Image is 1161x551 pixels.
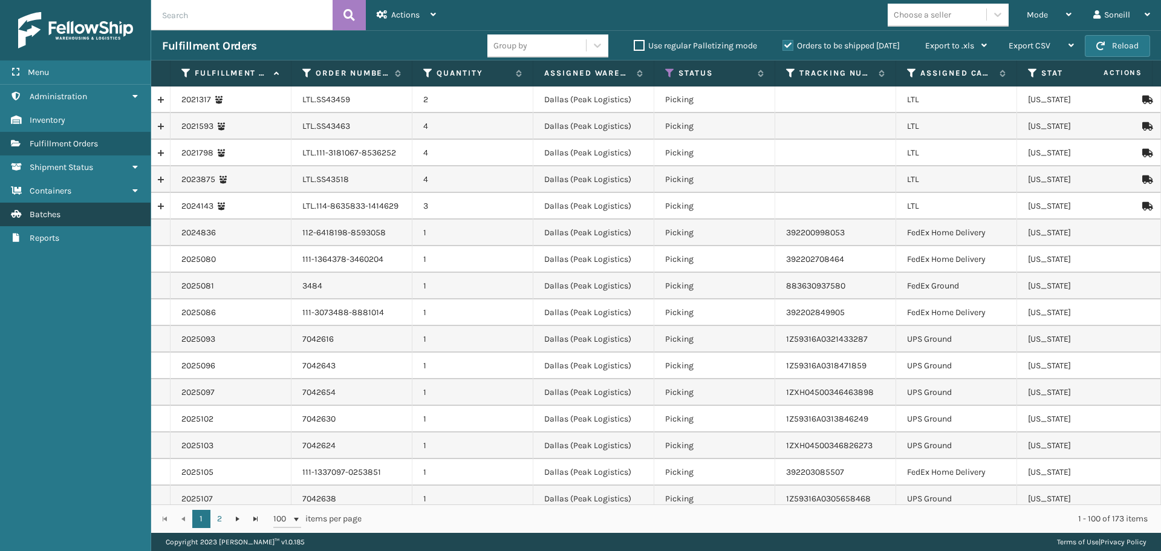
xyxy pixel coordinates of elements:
[896,406,1017,432] td: UPS Ground
[533,486,654,512] td: Dallas (Peak Logistics)
[533,166,654,193] td: Dallas (Peak Logistics)
[251,514,261,524] span: Go to the last page
[786,360,867,371] a: 1Z59316A0318471859
[412,486,533,512] td: 1
[379,513,1148,525] div: 1 - 100 of 173 items
[30,209,60,220] span: Batches
[30,115,65,125] span: Inventory
[493,39,527,52] div: Group by
[654,326,775,353] td: Picking
[181,307,216,319] a: 2025086
[412,113,533,140] td: 4
[533,273,654,299] td: Dallas (Peak Logistics)
[896,459,1017,486] td: FedEx Home Delivery
[533,140,654,166] td: Dallas (Peak Logistics)
[18,12,133,48] img: logo
[1017,113,1138,140] td: [US_STATE]
[920,68,994,79] label: Assigned Carrier Service
[291,326,412,353] td: 7042616
[654,299,775,326] td: Picking
[1017,273,1138,299] td: [US_STATE]
[181,200,213,212] a: 2024143
[1017,486,1138,512] td: [US_STATE]
[925,41,974,51] span: Export to .xls
[210,510,229,528] a: 2
[166,533,305,551] p: Copyright 2023 [PERSON_NAME]™ v 1.0.185
[1101,538,1146,546] a: Privacy Policy
[30,162,93,172] span: Shipment Status
[412,193,533,220] td: 3
[291,166,412,193] td: LTL.SS43518
[316,68,389,79] label: Order Number
[391,10,420,20] span: Actions
[412,246,533,273] td: 1
[291,273,412,299] td: 3484
[291,459,412,486] td: 111-1337097-0253851
[1017,353,1138,379] td: [US_STATE]
[291,86,412,113] td: LTL.SS43459
[1009,41,1050,51] span: Export CSV
[654,273,775,299] td: Picking
[181,493,213,505] a: 2025107
[412,86,533,113] td: 2
[181,333,215,345] a: 2025093
[412,140,533,166] td: 4
[654,220,775,246] td: Picking
[654,379,775,406] td: Picking
[654,166,775,193] td: Picking
[654,486,775,512] td: Picking
[654,113,775,140] td: Picking
[786,227,845,238] a: 392200998053
[437,68,510,79] label: Quantity
[786,414,868,424] a: 1Z59316A0313846249
[1027,10,1048,20] span: Mode
[412,379,533,406] td: 1
[533,86,654,113] td: Dallas (Peak Logistics)
[533,432,654,459] td: Dallas (Peak Logistics)
[181,147,213,159] a: 2021798
[896,193,1017,220] td: LTL
[1057,538,1099,546] a: Terms of Use
[533,246,654,273] td: Dallas (Peak Logistics)
[896,299,1017,326] td: FedEx Home Delivery
[533,326,654,353] td: Dallas (Peak Logistics)
[30,233,59,243] span: Reports
[654,406,775,432] td: Picking
[1142,122,1150,131] i: Mark as Shipped
[181,253,216,266] a: 2025080
[896,379,1017,406] td: UPS Ground
[896,113,1017,140] td: LTL
[181,360,215,372] a: 2025096
[786,467,844,477] a: 392203085507
[654,193,775,220] td: Picking
[782,41,900,51] label: Orders to be shipped [DATE]
[229,510,247,528] a: Go to the next page
[654,140,775,166] td: Picking
[1017,432,1138,459] td: [US_STATE]
[544,68,631,79] label: Assigned Warehouse
[412,220,533,246] td: 1
[896,326,1017,353] td: UPS Ground
[896,432,1017,459] td: UPS Ground
[162,39,256,53] h3: Fulfillment Orders
[894,8,951,21] div: Choose a seller
[1017,459,1138,486] td: [US_STATE]
[291,379,412,406] td: 7042654
[412,406,533,432] td: 1
[291,246,412,273] td: 111-1364378-3460204
[654,432,775,459] td: Picking
[412,432,533,459] td: 1
[1142,202,1150,210] i: Mark as Shipped
[291,193,412,220] td: LTL.114-8635833-1414629
[1041,68,1114,79] label: State
[896,486,1017,512] td: UPS Ground
[654,353,775,379] td: Picking
[291,140,412,166] td: LTL.111-3181067-8536252
[533,459,654,486] td: Dallas (Peak Logistics)
[896,353,1017,379] td: UPS Ground
[28,67,49,77] span: Menu
[1017,193,1138,220] td: [US_STATE]
[1017,299,1138,326] td: [US_STATE]
[273,510,362,528] span: items per page
[412,299,533,326] td: 1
